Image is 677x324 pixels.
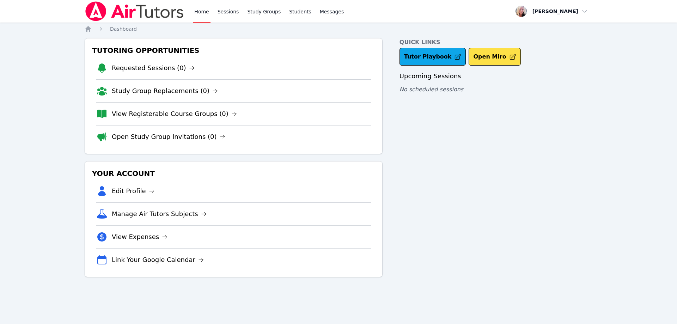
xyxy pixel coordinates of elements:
[85,25,592,32] nav: Breadcrumb
[400,86,463,93] span: No scheduled sessions
[112,86,218,96] a: Study Group Replacements (0)
[91,167,377,180] h3: Your Account
[112,63,195,73] a: Requested Sessions (0)
[112,186,154,196] a: Edit Profile
[91,44,377,57] h3: Tutoring Opportunities
[112,209,207,219] a: Manage Air Tutors Subjects
[110,26,137,32] span: Dashboard
[112,255,204,265] a: Link Your Google Calendar
[85,1,184,21] img: Air Tutors
[400,38,592,47] h4: Quick Links
[110,25,137,32] a: Dashboard
[400,48,466,66] a: Tutor Playbook
[320,8,344,15] span: Messages
[400,71,592,81] h3: Upcoming Sessions
[112,109,237,119] a: View Registerable Course Groups (0)
[112,132,225,142] a: Open Study Group Invitations (0)
[112,232,167,242] a: View Expenses
[469,48,520,66] button: Open Miro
